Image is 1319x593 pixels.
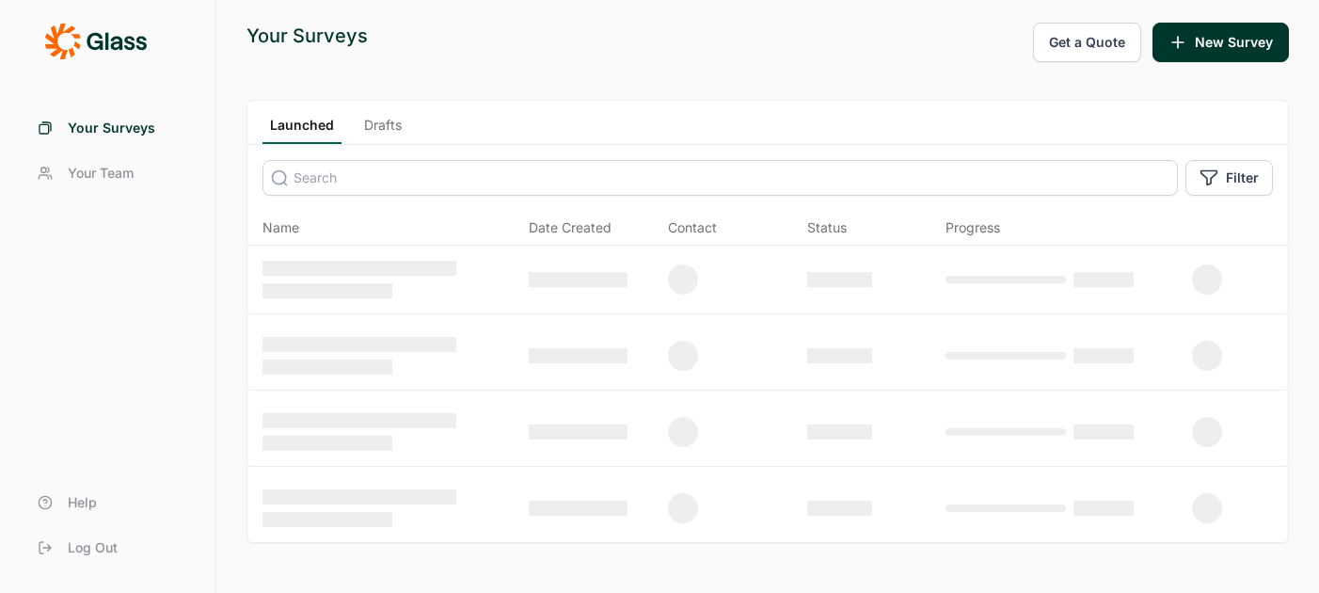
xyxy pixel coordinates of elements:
div: Status [807,218,847,237]
span: Help [68,493,97,512]
span: Name [262,218,299,237]
button: New Survey [1152,23,1289,62]
div: Contact [668,218,717,237]
a: Launched [262,116,342,144]
span: Your Team [68,164,134,183]
button: Filter [1185,160,1273,196]
button: Get a Quote [1033,23,1141,62]
span: Date Created [529,218,612,237]
a: Drafts [357,116,409,144]
div: Your Surveys [246,23,368,49]
span: Your Surveys [68,119,155,137]
span: Log Out [68,538,118,557]
input: Search [262,160,1178,196]
span: Filter [1226,168,1259,187]
div: Progress [946,218,1000,237]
